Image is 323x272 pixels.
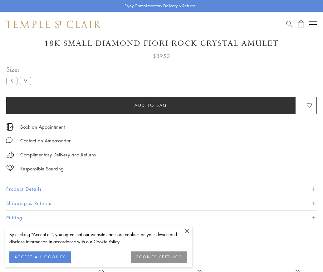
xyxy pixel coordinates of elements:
a: Open Shopping Bag [298,20,304,28]
img: MessageIcon-01_2.svg [6,137,12,143]
button: Product Details [6,182,317,196]
button: Open navigation [309,21,317,28]
p: Enjoy Complimentary Delivery & Returns [125,3,195,9]
span: Add to bag [135,102,167,109]
h1: 18K Small Diamond Fiori Rock Crystal Amulet [6,38,317,49]
button: ACCEPT ALL COOKIES [9,251,71,263]
img: icon_delivery.svg [6,151,14,159]
button: COOKIES SETTINGS [131,251,187,263]
label: S [6,77,17,85]
span: $3950 [153,52,170,60]
p: Complimentary Delivery and Returns [20,151,96,159]
button: Gifting [6,211,317,225]
img: Temple St. Clair [6,21,100,28]
a: Book an Appointment [20,123,65,130]
div: Responsible Sourcing [20,165,64,173]
div: Contact an Ambassador [20,137,71,145]
span: Size: [6,64,34,74]
button: Add to bag [6,97,296,114]
label: M [20,77,31,85]
a: Search [286,20,293,28]
button: Shipping & Returns [6,196,317,210]
div: By clicking “Accept all”, you agree that our website can store cookies on your device and disclos... [9,231,187,245]
img: icon_sourcing.svg [6,165,14,171]
img: icon_appointment.svg [6,123,14,131]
